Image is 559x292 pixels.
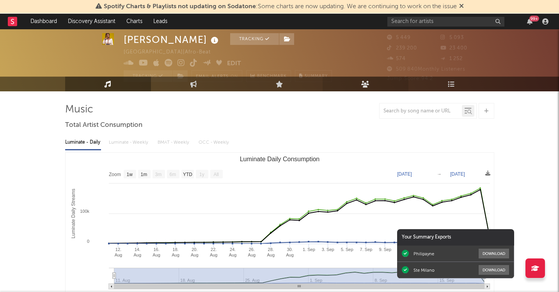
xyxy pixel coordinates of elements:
button: Edit [227,59,241,69]
a: Charts [121,14,148,29]
text: 3. Sep [321,247,334,252]
text: 22. Aug [209,247,217,257]
div: Your Summary Exports [397,229,514,246]
text: 24. Aug [229,247,236,257]
text: 5. Sep [341,247,353,252]
span: Dismiss [459,4,464,10]
text: 16. Aug [153,247,160,257]
span: Spotify Charts & Playlists not updating on Sodatone [104,4,256,10]
div: Philipayne [413,251,434,256]
span: : Some charts are now updating. We are continuing to work on the issue [104,4,457,10]
div: Luminate - Daily [65,136,101,149]
a: Dashboard [25,14,62,29]
text: 100k [80,209,89,214]
button: Tracking [124,70,172,82]
a: Leads [148,14,173,29]
span: 23 400 [440,46,467,51]
text: 1y [199,172,204,177]
em: On [231,75,238,79]
text: All [213,172,218,177]
span: Jump Score: 94.2 [387,76,433,81]
text: 20. Aug [191,247,199,257]
text: 1m [140,172,147,177]
text: 11. Sep [397,247,412,252]
a: Benchmark [246,70,291,82]
button: Tracking [230,33,279,45]
span: Total Artist Consumption [65,121,142,130]
input: Search by song name or URL [380,108,462,114]
span: 574 [387,56,406,61]
text: 12. Aug [114,247,122,257]
span: 1 252 [440,56,463,61]
text: 30. Aug [286,247,294,257]
text: → [437,171,442,177]
button: Download [479,265,509,275]
span: 239 200 [387,46,417,51]
text: Zoom [109,172,121,177]
div: Ste Milano [413,267,435,273]
input: Search for artists [387,17,504,27]
span: Summary [305,74,328,78]
button: Download [479,249,509,258]
text: Luminate Daily Streams [70,189,76,238]
span: 5 449 [387,35,411,40]
text: 3m [155,172,161,177]
button: 99+ [527,18,532,25]
span: 5 093 [440,35,464,40]
text: 1w [126,172,133,177]
text: Luminate Daily Consumption [240,156,319,162]
text: 1. Sep [303,247,315,252]
div: [PERSON_NAME] [124,33,220,46]
span: 509 840 Monthly Listeners [387,67,465,72]
text: [DATE] [450,171,465,177]
text: 18. Aug [172,247,179,257]
button: Summary [295,70,332,82]
text: 6m [169,172,176,177]
text: 9. Sep [379,247,391,252]
button: Email AlertsOn [192,70,242,82]
text: 28. Aug [267,247,275,257]
a: Discovery Assistant [62,14,121,29]
text: [DATE] [397,171,412,177]
text: YTD [183,172,192,177]
div: [GEOGRAPHIC_DATA] | Afro-Beat [124,48,229,57]
text: 7. Sep [360,247,372,252]
text: 0 [87,239,89,244]
span: Benchmark [257,72,287,81]
text: 26. Aug [248,247,256,257]
text: 14. Aug [133,247,141,257]
div: 99 + [529,16,539,21]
